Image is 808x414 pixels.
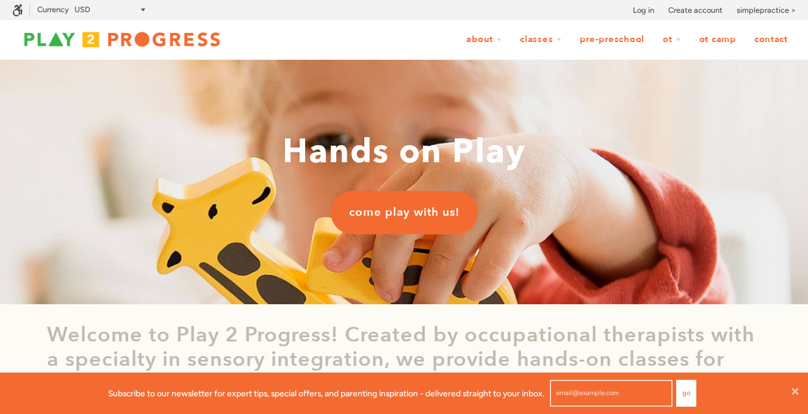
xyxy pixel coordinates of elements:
[668,4,723,16] a: Create account
[458,28,510,51] a: About
[691,28,744,51] a: OT Camp
[37,5,69,14] label: Currency
[676,380,696,407] button: Go
[349,205,460,221] span: come play with us!
[331,191,478,234] a: come play with us!
[512,28,569,51] a: Classes
[633,4,654,16] a: Log in
[12,27,232,52] img: Play2Progress logo
[550,380,673,407] input: email@example.com
[737,4,796,16] a: simplepractice >
[108,387,544,400] p: Subscribe to our newsletter for expert tips, special offers, and parenting inspiration - delivere...
[572,28,652,51] a: Pre-Preschool
[655,28,689,51] a: OT
[746,28,796,51] a: Contact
